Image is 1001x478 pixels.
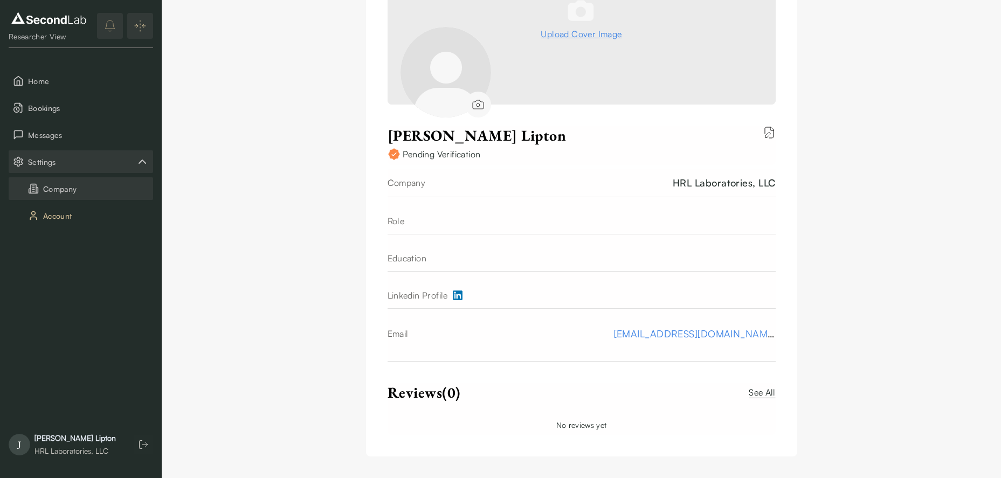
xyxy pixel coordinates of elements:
[34,433,116,444] div: [PERSON_NAME] Lipton
[739,126,776,146] button: Edit biography
[127,13,153,39] button: Expand/Collapse sidebar
[28,156,136,168] span: Settings
[9,31,89,42] div: Researcher View
[403,148,481,161] div: Pending Verification
[388,214,405,227] div: Role
[9,123,153,146] button: Messages
[401,27,491,117] img: Jason Lipton
[9,96,153,119] button: Bookings
[388,252,427,265] div: Education
[673,176,775,190] div: HRL Laboratories, LLC
[388,126,567,145] span: [PERSON_NAME] Lipton
[134,435,153,454] button: Log out
[541,27,622,40] div: Upload Cover Image
[388,327,409,340] div: Email
[614,328,777,340] a: [EMAIL_ADDRESS][DOMAIN_NAME]
[388,148,401,161] img: Not Verified
[9,150,153,173] button: Settings
[749,386,775,399] a: See All
[9,204,153,227] button: Account
[28,102,149,114] span: Bookings
[388,383,461,402] span: Reviews (0)
[28,129,149,141] span: Messages
[9,434,30,455] span: J
[34,446,116,456] div: HRL Laboratories, LLC
[9,150,153,173] div: Settings sub items
[388,289,448,302] div: Linkedin Profile
[9,10,89,27] img: logo
[9,177,153,200] button: Company
[9,70,153,92] button: Home
[97,13,123,39] button: notifications
[452,290,463,301] img: linkedin
[465,92,491,117] button: Edit profile photo
[388,419,776,431] div: No reviews yet
[388,176,426,189] div: Company
[28,75,149,87] span: Home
